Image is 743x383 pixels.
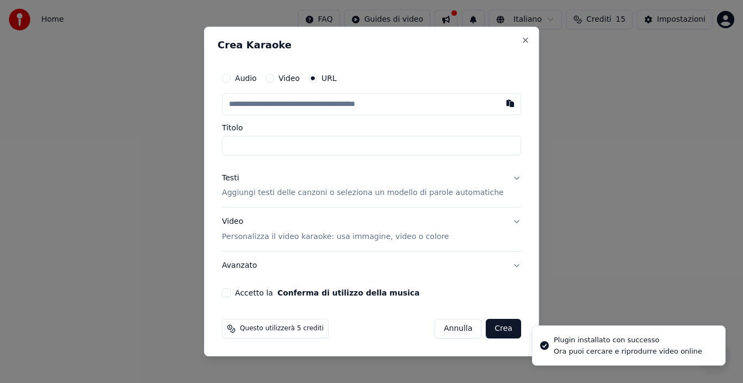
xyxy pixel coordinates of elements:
label: Audio [235,74,257,82]
button: TestiAggiungi testi delle canzoni o seleziona un modello di parole automatiche [222,164,521,208]
p: Aggiungi testi delle canzoni o seleziona un modello di parole automatiche [222,188,504,199]
div: Video [222,217,449,243]
button: Annulla [435,319,482,338]
label: Accetto la [235,289,419,297]
button: Crea [486,319,521,338]
p: Personalizza il video karaoke: usa immagine, video o colore [222,231,449,242]
span: Questo utilizzerà 5 crediti [240,324,324,333]
label: Titolo [222,124,521,131]
button: Accetto la [277,289,420,297]
button: VideoPersonalizza il video karaoke: usa immagine, video o colore [222,208,521,252]
button: Avanzato [222,252,521,280]
label: Video [278,74,300,82]
div: Testi [222,173,239,184]
label: URL [321,74,337,82]
h2: Crea Karaoke [218,40,525,50]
